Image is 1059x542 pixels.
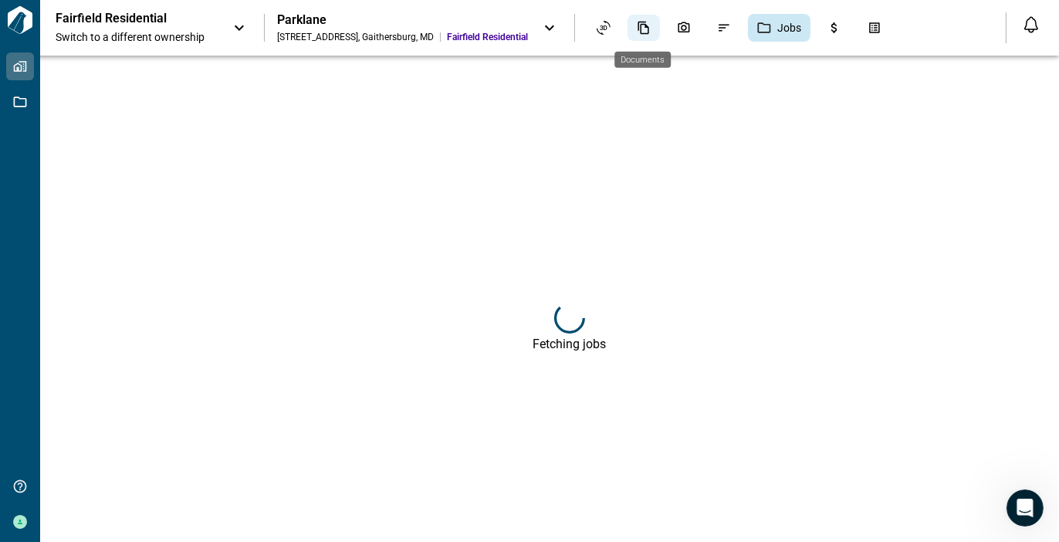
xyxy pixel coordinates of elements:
[277,12,528,28] div: Parklane
[277,31,434,43] div: [STREET_ADDRESS] , Gaithersburg , MD
[56,29,218,45] span: Switch to a different ownership
[1007,489,1044,527] iframe: Intercom live chat
[587,15,620,41] div: Asset View
[668,15,700,41] div: Photos
[748,14,810,42] div: Jobs
[447,31,528,43] span: Fairfield Residential
[818,15,851,41] div: Budgets
[614,52,671,68] div: Documents
[56,11,195,26] p: Fairfield Residential
[858,15,891,41] div: Takeoff Center
[533,337,607,351] div: Fetching jobs
[628,15,660,41] div: Documents
[777,20,801,36] span: Jobs
[708,15,740,41] div: Issues & Info
[1019,12,1044,37] button: Open notification feed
